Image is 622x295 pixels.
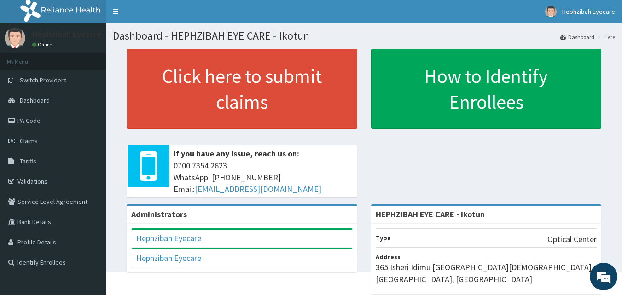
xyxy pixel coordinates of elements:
a: Dashboard [560,33,594,41]
span: Claims [20,137,38,145]
h1: Dashboard - HEPHZIBAH EYE CARE - Ikotun [113,30,615,42]
p: 365 Isheri Idimu [GEOGRAPHIC_DATA][DEMOGRAPHIC_DATA], [GEOGRAPHIC_DATA], [GEOGRAPHIC_DATA] [376,261,597,285]
span: Dashboard [20,96,50,104]
textarea: Type your message and hit 'Enter' [5,197,175,229]
strong: HEPHZIBAH EYE CARE - Ikotun [376,209,485,220]
img: User Image [545,6,557,17]
span: 0700 7354 2623 WhatsApp: [PHONE_NUMBER] Email: [174,160,353,195]
p: Optical Center [547,233,597,245]
span: We're online! [53,89,127,182]
b: Administrators [131,209,187,220]
span: Hephzibah Eyecare [562,7,615,16]
p: Hephzibah Eyecare [32,30,101,38]
a: How to Identify Enrollees [371,49,602,129]
a: Hephzibah Eyecare [136,253,201,263]
a: [EMAIL_ADDRESS][DOMAIN_NAME] [195,184,321,194]
a: Hephzibah Eyecare [136,233,201,243]
span: Tariffs [20,157,36,165]
a: Click here to submit claims [127,49,357,129]
div: Minimize live chat window [151,5,173,27]
a: Online [32,41,54,48]
span: Switch Providers [20,76,67,84]
b: Address [376,253,401,261]
b: If you have any issue, reach us on: [174,148,299,159]
img: d_794563401_company_1708531726252_794563401 [17,46,37,69]
li: Here [595,33,615,41]
div: Chat with us now [48,52,155,64]
b: Type [376,234,391,242]
img: User Image [5,28,25,48]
